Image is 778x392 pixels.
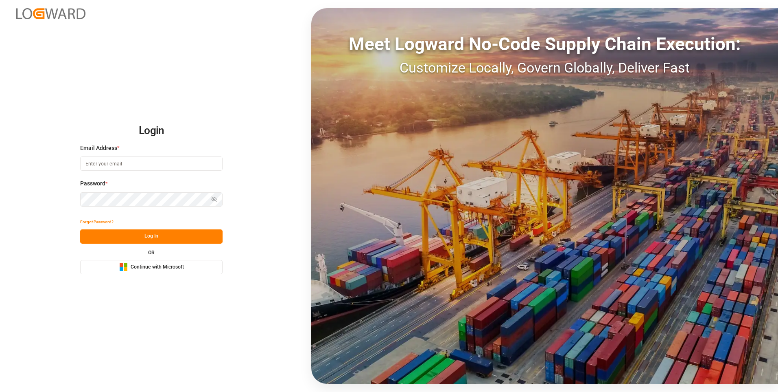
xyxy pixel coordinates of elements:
[80,156,223,171] input: Enter your email
[80,215,114,229] button: Forgot Password?
[80,118,223,144] h2: Login
[80,144,117,152] span: Email Address
[80,260,223,274] button: Continue with Microsoft
[311,31,778,57] div: Meet Logward No-Code Supply Chain Execution:
[148,250,155,255] small: OR
[80,229,223,244] button: Log In
[131,264,184,271] span: Continue with Microsoft
[311,57,778,78] div: Customize Locally, Govern Globally, Deliver Fast
[16,8,85,19] img: Logward_new_orange.png
[80,179,105,188] span: Password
